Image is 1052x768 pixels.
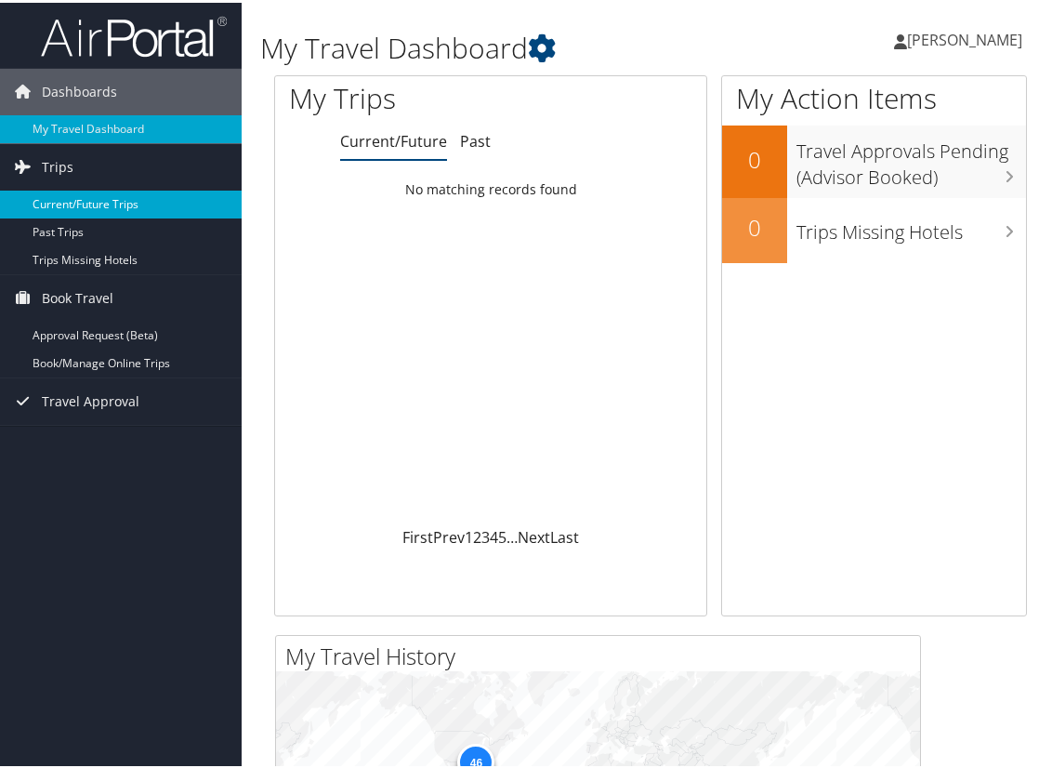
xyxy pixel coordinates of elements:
[42,66,117,113] span: Dashboards
[460,128,491,149] a: Past
[402,524,433,545] a: First
[465,524,473,545] a: 1
[473,524,481,545] a: 2
[260,26,781,65] h1: My Travel Dashboard
[550,524,579,545] a: Last
[42,376,139,422] span: Travel Approval
[722,195,1026,260] a: 0Trips Missing Hotels
[722,76,1026,115] h1: My Action Items
[907,27,1022,47] span: [PERSON_NAME]
[894,9,1041,65] a: [PERSON_NAME]
[506,524,518,545] span: …
[275,170,706,204] td: No matching records found
[490,524,498,545] a: 4
[42,272,113,319] span: Book Travel
[498,524,506,545] a: 5
[518,524,550,545] a: Next
[285,638,920,669] h2: My Travel History
[722,209,787,241] h2: 0
[481,524,490,545] a: 3
[42,141,73,188] span: Trips
[796,126,1026,188] h3: Travel Approvals Pending (Advisor Booked)
[722,141,787,173] h2: 0
[41,12,227,56] img: airportal-logo.png
[433,524,465,545] a: Prev
[722,123,1026,194] a: 0Travel Approvals Pending (Advisor Booked)
[340,128,447,149] a: Current/Future
[289,76,513,115] h1: My Trips
[796,207,1026,243] h3: Trips Missing Hotels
